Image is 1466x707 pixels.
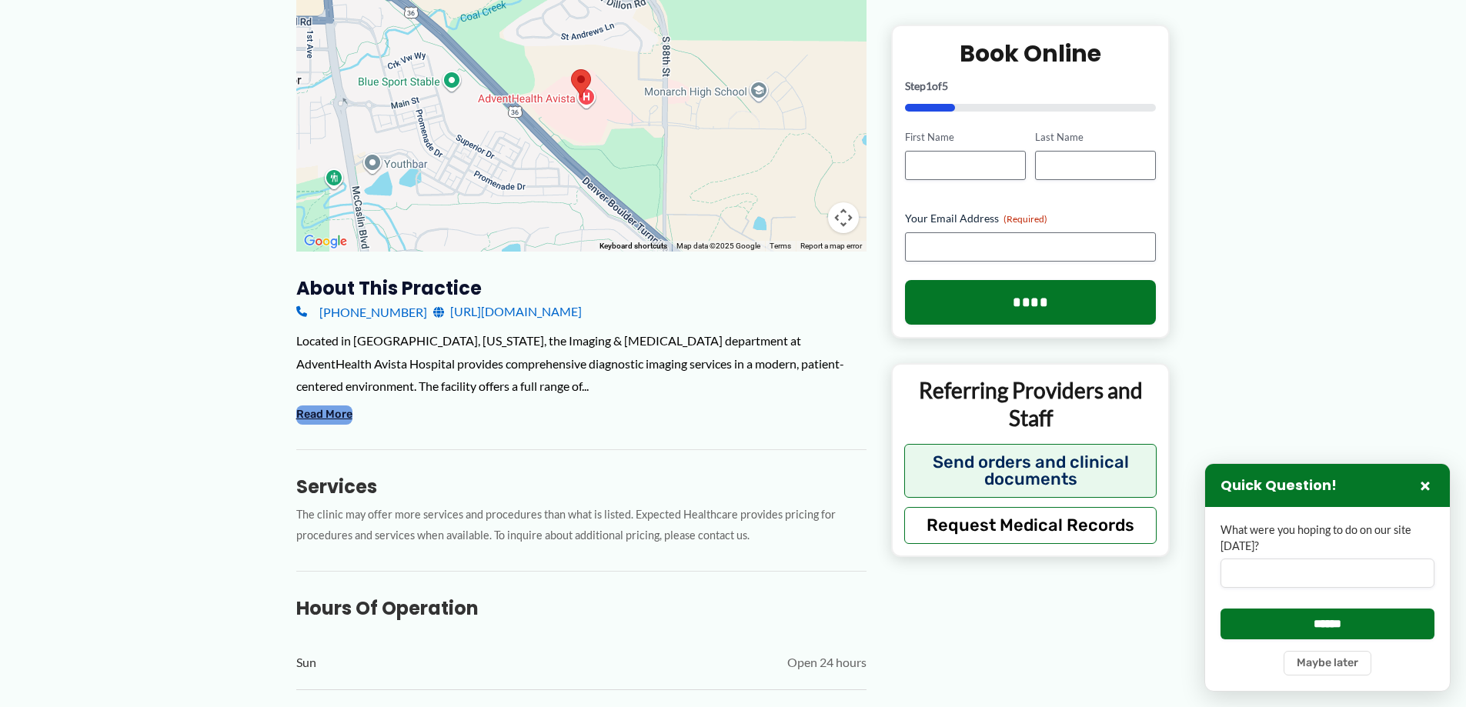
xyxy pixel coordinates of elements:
span: 5 [942,79,948,92]
img: Google [300,232,351,252]
a: Report a map error [800,242,862,250]
a: [URL][DOMAIN_NAME] [433,300,582,323]
label: First Name [905,130,1026,145]
a: Terms (opens in new tab) [770,242,791,250]
h3: Hours of Operation [296,596,867,620]
p: Step of [905,81,1157,92]
label: Last Name [1035,130,1156,145]
span: Sun [296,651,316,674]
span: 1 [926,79,932,92]
button: Read More [296,405,352,424]
button: Map camera controls [828,202,859,233]
h3: Quick Question! [1221,477,1337,495]
button: Send orders and clinical documents [904,443,1157,497]
label: What were you hoping to do on our site [DATE]? [1221,522,1434,554]
h2: Book Online [905,38,1157,68]
h3: About this practice [296,276,867,300]
a: [PHONE_NUMBER] [296,300,427,323]
h3: Services [296,475,867,499]
button: Request Medical Records [904,506,1157,543]
button: Close [1416,476,1434,495]
label: Your Email Address [905,211,1157,226]
button: Maybe later [1284,651,1371,675]
p: The clinic may offer more services and procedures than what is listed. Expected Healthcare provid... [296,505,867,546]
span: (Required) [1003,213,1047,225]
p: Referring Providers and Staff [904,376,1157,432]
button: Keyboard shortcuts [599,241,667,252]
div: Located in [GEOGRAPHIC_DATA], [US_STATE], the Imaging & [MEDICAL_DATA] department at AdventHealth... [296,329,867,398]
a: Open this area in Google Maps (opens a new window) [300,232,351,252]
span: Open 24 hours [787,651,867,674]
span: Map data ©2025 Google [676,242,760,250]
